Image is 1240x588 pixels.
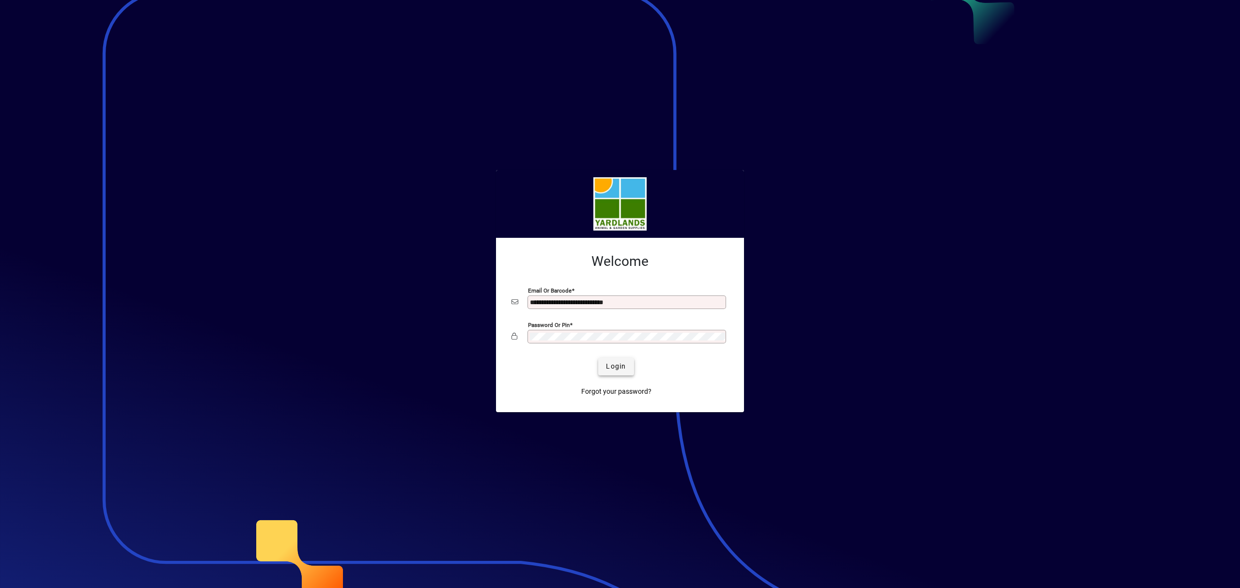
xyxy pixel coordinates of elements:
mat-label: Password or Pin [528,321,570,328]
h2: Welcome [511,253,728,270]
span: Login [606,361,626,371]
mat-label: Email or Barcode [528,287,572,294]
a: Forgot your password? [577,383,655,401]
button: Login [598,358,634,375]
span: Forgot your password? [581,387,651,397]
